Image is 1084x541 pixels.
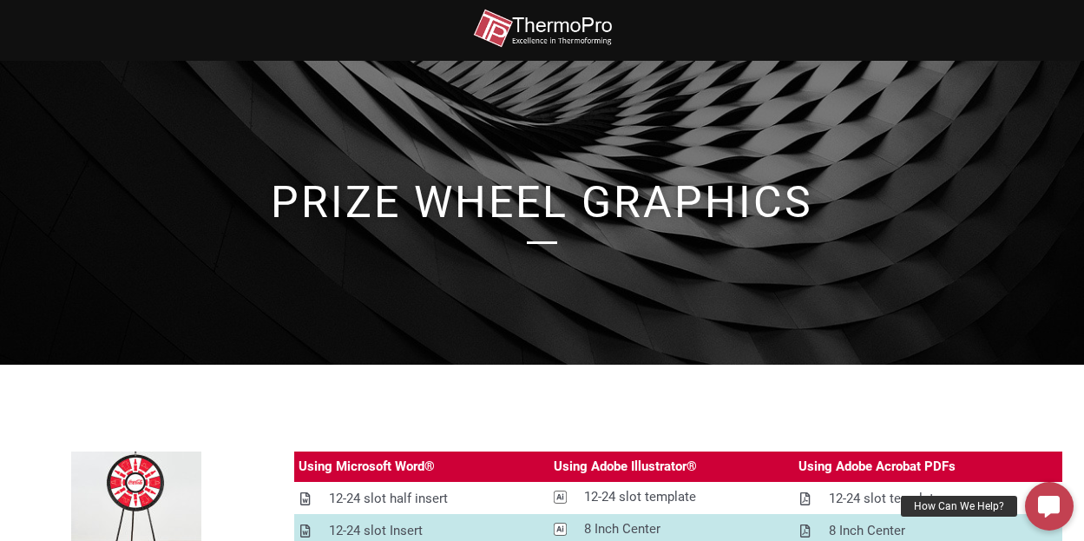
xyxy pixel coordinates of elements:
div: 8 Inch Center [584,518,660,540]
div: 12-24 slot template [829,488,941,510]
div: Using Adobe Acrobat PDFs [798,456,956,478]
div: 12-24 slot template [584,486,696,508]
img: thermopro-logo-non-iso [473,9,612,48]
div: 12-24 slot half insert [329,488,448,510]
div: How Can We Help? [901,496,1017,517]
h1: prize Wheel Graphics [48,181,1037,224]
div: Using Microsoft Word® [299,456,435,478]
a: 12-24 slot template [549,482,795,512]
a: 12-24 slot template [794,484,1062,514]
div: Using Adobe Illustrator® [554,456,697,478]
a: How Can We Help? [1025,482,1074,531]
a: 12-24 slot half insert [294,484,549,514]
